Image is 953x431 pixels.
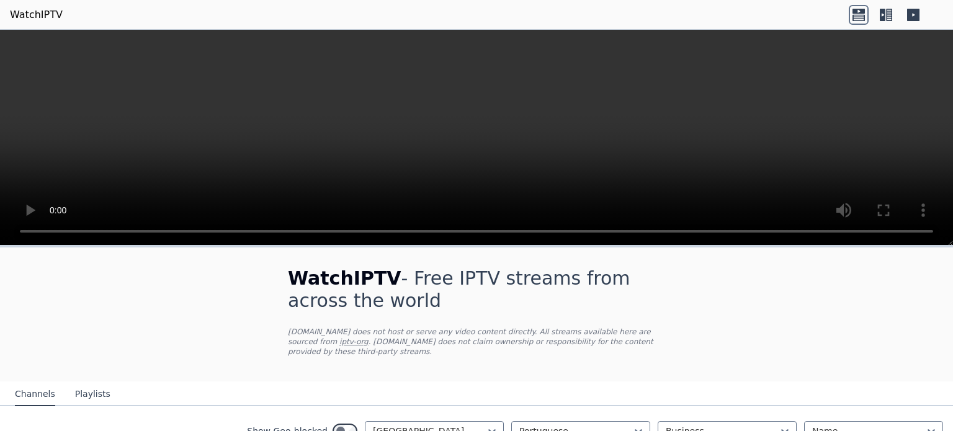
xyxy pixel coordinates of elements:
[288,267,665,312] h1: - Free IPTV streams from across the world
[75,383,110,406] button: Playlists
[339,337,369,346] a: iptv-org
[288,267,401,289] span: WatchIPTV
[10,7,63,22] a: WatchIPTV
[15,383,55,406] button: Channels
[288,327,665,357] p: [DOMAIN_NAME] does not host or serve any video content directly. All streams available here are s...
